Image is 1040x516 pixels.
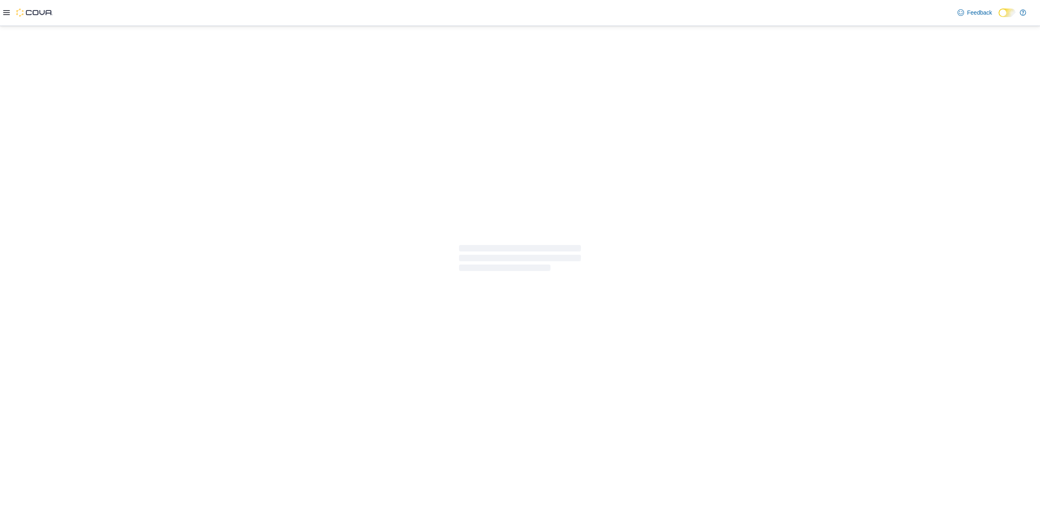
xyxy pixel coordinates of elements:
img: Cova [16,9,53,17]
a: Feedback [954,4,995,21]
span: Feedback [967,9,992,17]
input: Dark Mode [999,9,1016,17]
span: Loading [459,247,581,273]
